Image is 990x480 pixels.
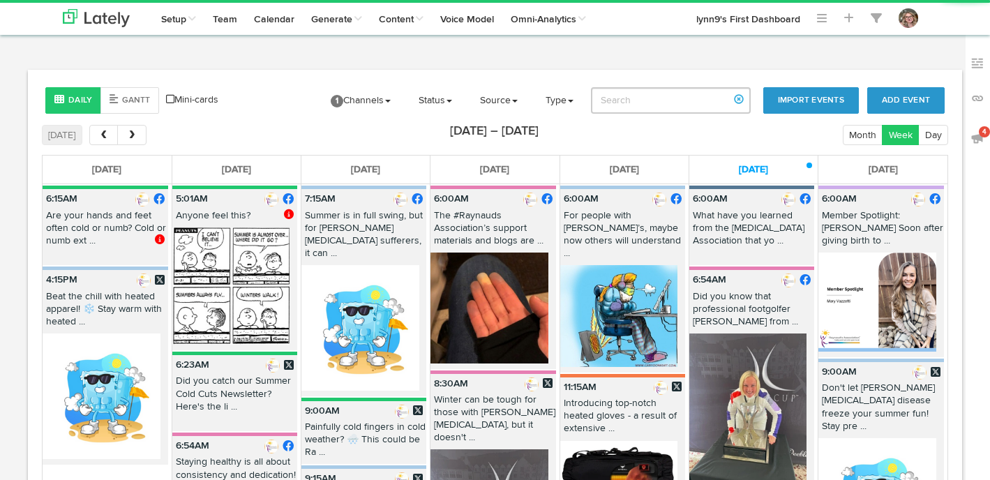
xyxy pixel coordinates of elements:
img: picture [264,193,278,207]
img: b5707b6befa4c6f21137e1018929f1c3_normal.jpeg [654,381,668,395]
span: [DATE] [222,165,251,174]
img: b5707b6befa4c6f21137e1018929f1c3_normal.jpeg [137,273,151,287]
img: b5707b6befa4c6f21137e1018929f1c3_normal.jpeg [913,366,927,380]
button: Month [843,125,883,145]
p: The #Raynauds Association’s support materials and blogs are ... [430,209,555,253]
b: 6:23AM [176,360,209,370]
b: 8:30AM [434,379,468,389]
div: Style [45,87,159,114]
span: [DATE] [92,165,121,174]
button: [DATE] [42,125,82,145]
p: Don't let [PERSON_NAME][MEDICAL_DATA] disease freeze your summer fun! Stay pre ... [818,382,944,438]
a: Type [535,83,584,118]
a: Source [470,83,528,118]
p: Painfully cold fingers in cold weather? 🌨️ This could be Ra ... [301,421,426,465]
img: logo_lately_bg_light.svg [63,9,130,27]
img: announcements_off.svg [970,131,984,145]
b: 4:15PM [46,275,77,285]
img: wA8s88C6T7ycxCQ0diAI [172,227,290,345]
b: 6:00AM [693,194,728,204]
span: 4 [979,126,990,137]
b: 6:00AM [822,194,857,204]
img: qBZ1wWiSGCYeDxy25vlJ [301,265,419,390]
img: picture [781,273,795,287]
p: What have you learned from the [MEDICAL_DATA] Association that yo ... [689,209,814,253]
input: Search [591,87,751,114]
img: picture [781,193,795,207]
img: b5707b6befa4c6f21137e1018929f1c3_normal.jpeg [525,377,539,391]
img: OhcUycdS6u5e6MDkMfFl [899,8,918,28]
span: [DATE] [351,165,380,174]
img: iGoVbwywT5qO9wdvL7tO [818,253,936,352]
span: [DATE] [610,165,639,174]
b: 6:54AM [693,275,726,285]
img: b5707b6befa4c6f21137e1018929f1c3_normal.jpeg [395,405,409,419]
b: 9:00AM [305,406,340,416]
img: KeG0Lhf4QN6cKE3q7jRv [430,253,548,363]
p: Did you know that professional footgolfer [PERSON_NAME] from ... [689,290,814,334]
button: Daily [45,87,101,114]
button: Gantt [100,87,159,114]
b: 6:54AM [176,441,209,451]
img: links_off.svg [970,91,984,105]
button: next [117,125,146,145]
a: Status [408,83,463,118]
button: Add Event [867,87,945,114]
p: Anyone feel this? [172,209,297,227]
b: 6:00AM [434,194,469,204]
b: 6:00AM [564,194,599,204]
b: 11:15AM [564,382,597,392]
p: Winter can be tough for those with [PERSON_NAME][MEDICAL_DATA], but it doesn't ... [430,393,555,450]
p: Did you catch our Summer Cold Cuts Newsletter? Here's the li ... [172,375,297,419]
button: Day [918,125,948,145]
a: Mini-cards [166,93,218,107]
img: keywords_off.svg [970,57,984,70]
button: prev [89,125,118,145]
p: Summer is in full swing, but for [PERSON_NAME][MEDICAL_DATA] sufferers, it can ... [301,209,426,266]
p: Are your hands and feet often cold or numb? Cold or numb ext ... [43,209,168,253]
img: nMW5ElMQ7KMAz6voyAPQ [560,265,678,367]
p: For people with [PERSON_NAME]’s, maybe now others will understand ... [560,209,685,266]
img: picture [911,193,925,207]
b: 9:00AM [822,367,857,377]
img: picture [652,193,666,207]
span: 1 [331,95,343,107]
img: qBZ1wWiSGCYeDxy25vlJ [43,333,160,459]
b: 6:15AM [46,194,77,204]
img: picture [393,193,407,207]
span: [DATE] [739,165,768,174]
img: picture [264,440,278,453]
img: picture [135,193,149,207]
p: Beat the chill with heated apparel! ❄️ Stay warm with heated ... [43,290,168,334]
span: [DATE] [480,165,509,174]
button: Week [882,125,919,145]
a: 1Channels [320,83,401,118]
b: 5:01AM [176,194,208,204]
b: 7:15AM [305,194,336,204]
h2: [DATE] – [DATE] [450,125,539,139]
img: b5707b6befa4c6f21137e1018929f1c3_normal.jpeg [266,359,280,373]
button: Import Events [763,87,859,114]
p: Introducing top-notch heated gloves - a result of extensive ... [560,397,685,441]
img: picture [523,193,537,207]
span: [DATE] [869,165,898,174]
p: Member Spotlight: [PERSON_NAME] Soon after giving birth to ... [818,209,944,253]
